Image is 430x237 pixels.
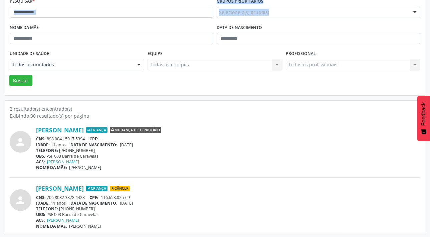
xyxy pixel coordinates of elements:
span: CNS: [36,136,46,142]
span: ACS: [36,159,45,165]
span: Feedback [421,102,427,126]
a: [PERSON_NAME] [36,185,84,192]
label: Unidade de saúde [10,49,49,59]
label: Equipe [148,49,163,59]
span: [DATE] [120,200,133,206]
span: TELEFONE: [36,148,58,153]
div: [PHONE_NUMBER] [36,148,420,153]
span: IDADE: [36,200,50,206]
span: Todas as unidades [12,61,131,68]
span: Criança [86,186,107,192]
div: Exibindo 30 resultado(s) por página [10,112,420,119]
span: CPF: [90,136,99,142]
a: [PERSON_NAME] [47,217,79,223]
button: Feedback - Mostrar pesquisa [417,96,430,141]
span: NOME DA MÃE: [36,165,67,170]
span: IDADE: [36,142,50,148]
span: [PERSON_NAME] [69,223,101,229]
div: PSF 003 Barra de Caravelas [36,212,420,217]
span: [DATE] [120,142,133,148]
span: UBS: [36,153,45,159]
i: person [15,136,27,148]
a: [PERSON_NAME] [47,159,79,165]
span: Selecione o(s) grupo(s) [219,9,269,16]
div: 11 anos [36,142,420,148]
span: Criança [86,127,107,133]
span: NOME DA MÃE: [36,223,67,229]
button: Buscar [9,75,32,86]
label: Data de nascimento [217,23,262,33]
span: CPF: [90,195,99,200]
span: 116.653.025-69 [101,195,130,200]
span: DATA DE NASCIMENTO: [71,200,118,206]
span: TELEFONE: [36,206,58,212]
span: DATA DE NASCIMENTO: [71,142,118,148]
span: Câncer [110,186,130,192]
span: Mudança de território [110,127,161,133]
i: person [15,194,27,206]
a: [PERSON_NAME] [36,126,84,134]
div: 706 8082 3378 4423 [36,195,420,200]
div: 2 resultado(s) encontrado(s) [10,105,420,112]
span: -- [101,136,103,142]
div: 11 anos [36,200,420,206]
label: Profissional [286,49,316,59]
div: PSF 003 Barra de Caravelas [36,153,420,159]
div: 898 0041 5917 5394 [36,136,420,142]
span: [PERSON_NAME] [69,165,101,170]
div: [PHONE_NUMBER] [36,206,420,212]
span: CNS: [36,195,46,200]
label: Nome da mãe [10,23,39,33]
span: UBS: [36,212,45,217]
span: ACS: [36,217,45,223]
